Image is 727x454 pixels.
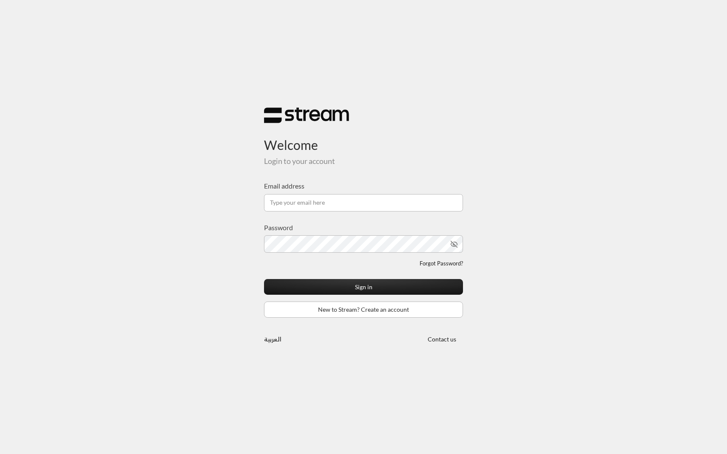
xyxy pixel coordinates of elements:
label: Email address [264,181,304,191]
h5: Login to your account [264,157,463,166]
button: Contact us [420,331,463,347]
label: Password [264,223,293,233]
h3: Welcome [264,124,463,153]
a: Contact us [420,336,463,343]
a: Forgot Password? [420,259,463,268]
img: Stream Logo [264,107,349,124]
button: Sign in [264,279,463,295]
a: العربية [264,331,281,347]
a: New to Stream? Create an account [264,302,463,317]
button: toggle password visibility [447,237,461,251]
input: Type your email here [264,194,463,211]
